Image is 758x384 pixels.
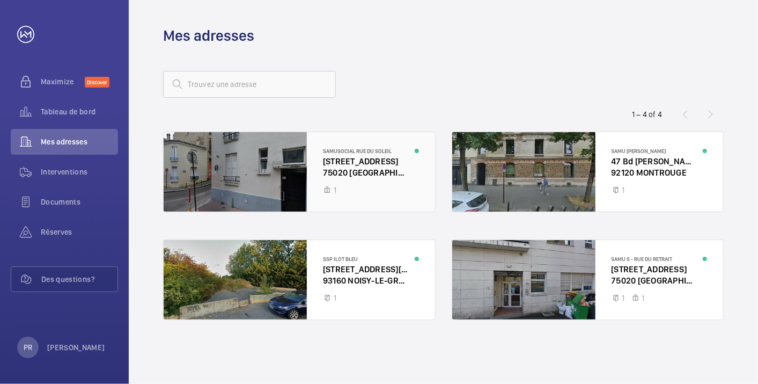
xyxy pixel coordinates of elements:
[24,342,32,353] p: PR
[47,342,105,353] p: [PERSON_NAME]
[41,166,118,177] span: Interventions
[41,227,118,237] span: Réserves
[85,77,109,88] span: Discover
[632,109,662,120] div: 1 – 4 of 4
[41,106,118,117] span: Tableau de bord
[163,71,336,98] input: Trouvez une adresse
[41,136,118,147] span: Mes adresses
[41,197,118,207] span: Documents
[41,274,117,285] span: Des questions?
[163,26,254,46] h1: Mes adresses
[41,76,85,87] span: Maximize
